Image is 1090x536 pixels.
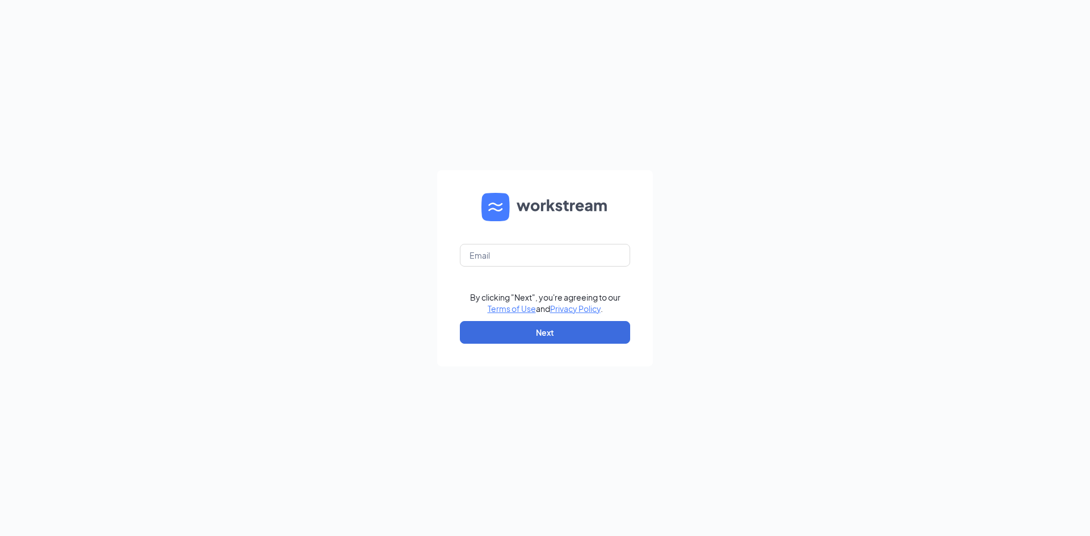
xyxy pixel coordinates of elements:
a: Privacy Policy [550,303,601,314]
input: Email [460,244,630,267]
a: Terms of Use [488,303,536,314]
button: Next [460,321,630,344]
div: By clicking "Next", you're agreeing to our and . [470,292,621,314]
img: WS logo and Workstream text [481,193,609,221]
